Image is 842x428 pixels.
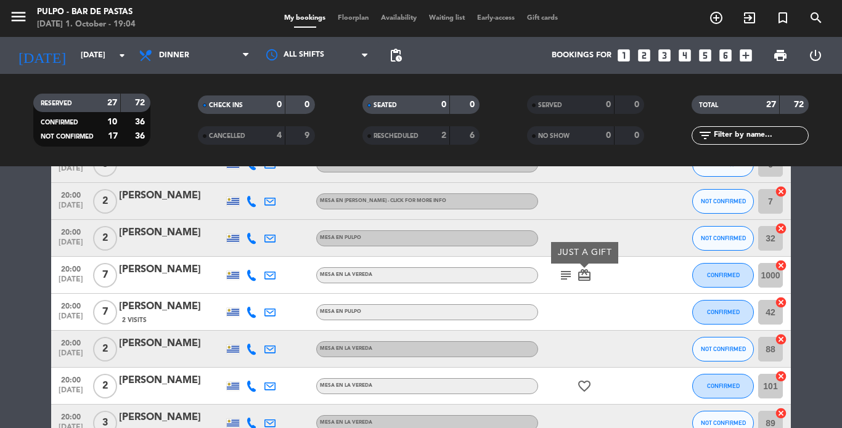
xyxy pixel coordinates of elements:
strong: 0 [470,100,477,109]
span: MESA EN [PERSON_NAME] - click for more info [320,198,446,203]
span: CONFIRMED [707,272,740,278]
div: [PERSON_NAME] [119,336,224,352]
span: [DATE] [55,312,86,326]
span: 20:00 [55,409,86,423]
strong: 17 [108,132,118,140]
i: looks_one [616,47,632,63]
strong: 0 [634,100,642,109]
i: cancel [775,185,787,198]
span: 7 [93,300,117,325]
i: filter_list [698,128,713,143]
span: 20:00 [55,372,86,386]
span: MESA EN LA VEREDA [320,346,372,351]
span: CONFIRMED [707,309,740,315]
strong: 27 [766,100,776,109]
i: power_settings_new [808,48,823,63]
strong: 4 [277,131,282,140]
i: menu [9,7,28,26]
span: 2 [93,189,117,214]
span: MESA EN PULPO [320,235,361,240]
i: search [809,10,824,25]
strong: 72 [794,100,806,109]
span: SEATED [374,102,397,108]
div: [PERSON_NAME] [119,299,224,315]
div: LOG OUT [798,37,833,74]
span: [DATE] [55,349,86,363]
div: [PERSON_NAME] [119,373,224,389]
button: NOT CONFIRMED [692,189,754,214]
span: Floorplan [332,15,375,22]
i: cancel [775,333,787,345]
span: MESA EN LA VEREDA [320,420,372,425]
i: looks_5 [697,47,713,63]
button: CONFIRMED [692,374,754,398]
i: cancel [775,296,787,309]
strong: 36 [135,118,147,126]
strong: 0 [277,100,282,109]
span: 2 [93,374,117,398]
span: 20:00 [55,224,86,238]
i: cancel [775,259,787,272]
span: [DATE] [55,386,86,400]
span: MESA EN PULPO [320,309,361,314]
button: NOT CONFIRMED [692,226,754,251]
i: looks_3 [656,47,672,63]
span: Dinner [159,51,189,60]
div: [PERSON_NAME] [119,262,224,278]
span: NOT CONFIRMED [701,198,746,204]
span: NO SHOW [538,133,570,139]
strong: 0 [441,100,446,109]
strong: 0 [606,131,611,140]
span: [DATE] [55,275,86,289]
span: 20:00 [55,261,86,275]
strong: 36 [135,132,147,140]
i: subject [558,268,573,283]
span: [DATE] [55,238,86,252]
span: MESA EN LA VEREDA [320,272,372,277]
i: arrow_drop_down [115,48,129,63]
div: [PERSON_NAME] [119,188,224,204]
strong: 2 [441,131,446,140]
span: 2 [93,337,117,361]
span: NOT CONFIRMED [701,235,746,241]
i: cancel [775,407,787,419]
span: MESA EN LA VEREDA [320,383,372,388]
span: RESCHEDULED [374,133,419,139]
span: [DATE] [55,164,86,179]
input: Filter by name... [713,129,808,142]
span: 2 [93,226,117,251]
span: 20:00 [55,335,86,349]
i: looks_two [636,47,652,63]
div: JUST A GIFT [551,242,618,264]
strong: 0 [606,100,611,109]
i: cancel [775,222,787,235]
span: My bookings [278,15,332,22]
span: CONFIRMED [41,119,78,126]
span: CANCELLED [209,133,245,139]
i: turned_in_not [775,10,790,25]
i: add_circle_outline [709,10,724,25]
i: exit_to_app [742,10,757,25]
i: looks_6 [717,47,734,63]
div: [PERSON_NAME] [119,410,224,426]
span: TOTAL [699,102,718,108]
span: 7 [93,263,117,288]
strong: 0 [305,100,312,109]
span: print [773,48,788,63]
i: looks_4 [677,47,693,63]
strong: 27 [107,99,117,107]
span: pending_actions [388,48,403,63]
strong: 9 [305,131,312,140]
span: CONFIRMED [707,382,740,389]
div: Pulpo - Bar de Pastas [37,6,136,18]
span: RESERVED [41,100,72,107]
div: [PERSON_NAME] [119,225,224,241]
button: menu [9,7,28,30]
strong: 10 [107,118,117,126]
span: NOT CONFIRMED [41,134,94,140]
strong: 6 [470,131,477,140]
span: MESA EN [PERSON_NAME] - click for more info [320,161,446,166]
span: CHECK INS [209,102,243,108]
i: cancel [775,370,787,382]
button: CONFIRMED [692,300,754,325]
